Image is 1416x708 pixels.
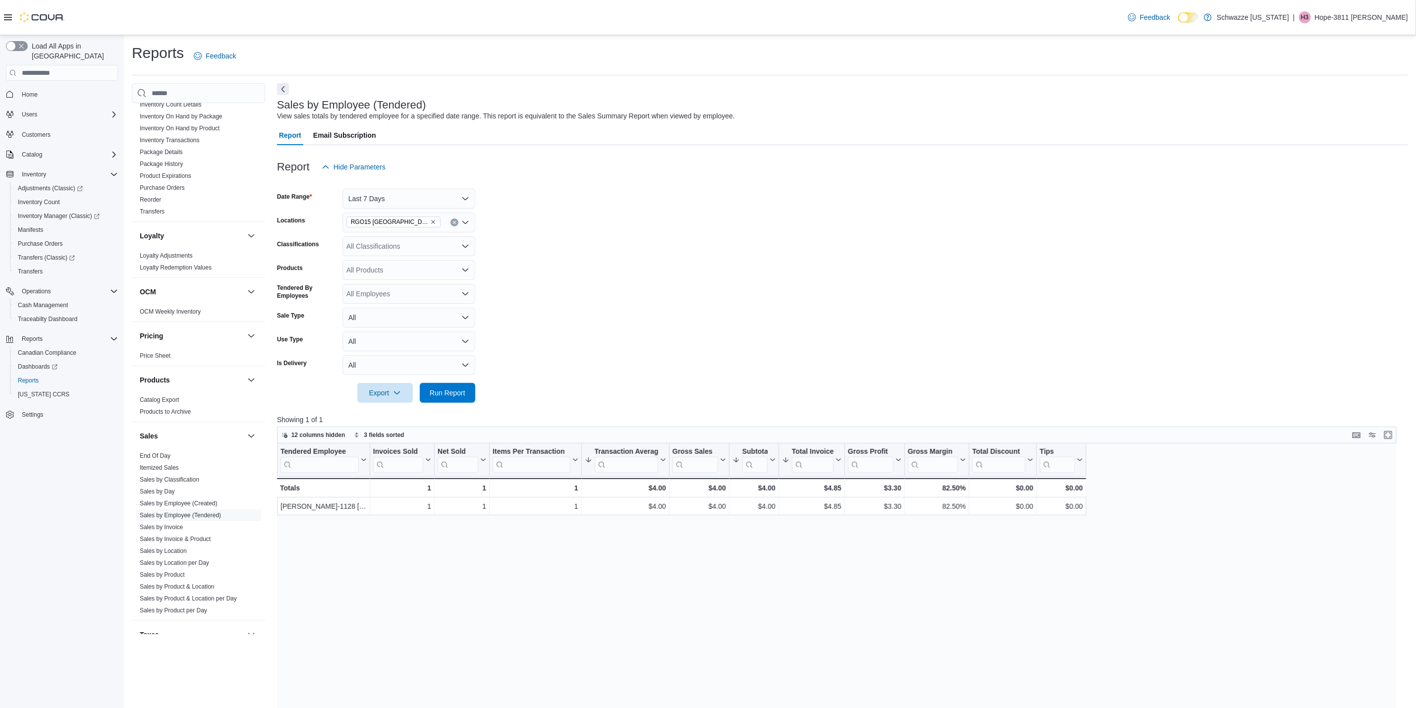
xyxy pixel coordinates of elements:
a: Loyalty Redemption Values [140,264,212,271]
div: $4.00 [584,482,666,494]
a: Sales by Classification [140,476,199,483]
h3: Sales [140,431,158,441]
label: Locations [277,217,305,224]
span: Inventory Count Details [140,101,202,109]
button: Canadian Compliance [10,346,122,360]
button: Purchase Orders [10,237,122,251]
span: Transfers [140,208,165,216]
button: Cash Management [10,298,122,312]
div: 1 [438,501,486,513]
div: Items Per Transaction [493,447,570,473]
span: H3 [1301,11,1308,23]
span: Reports [22,335,43,343]
a: Sales by Product & Location [140,583,215,590]
a: Manifests [14,224,47,236]
button: OCM [245,286,257,298]
div: Gross Sales [673,447,718,457]
a: Canadian Compliance [14,347,80,359]
label: Tendered By Employees [277,284,339,300]
a: Sales by Location [140,547,187,554]
span: Transfers [18,268,43,275]
div: $4.00 [733,501,776,513]
div: Hope-3811 Vega [1299,11,1311,23]
button: Inventory Count [10,195,122,209]
a: Price Sheet [140,352,170,359]
div: Sales [132,450,265,620]
button: Loyalty [140,231,243,241]
button: Reports [2,332,122,346]
button: [US_STATE] CCRS [10,387,122,401]
div: $0.00 [1040,501,1083,513]
span: Cash Management [14,299,118,311]
span: Inventory Transactions [140,136,200,144]
button: Tips [1040,447,1083,473]
span: Inventory Manager (Classic) [14,210,118,222]
h3: Pricing [140,331,163,341]
button: Sales [245,430,257,442]
span: Reports [14,375,118,386]
span: RGO15 Sunland Park [346,217,441,227]
button: Items Per Transaction [493,447,578,473]
span: Transfers (Classic) [18,254,75,262]
button: Pricing [140,331,243,341]
button: All [342,355,475,375]
div: Loyalty [132,250,265,277]
span: Adjustments (Classic) [14,182,118,194]
span: Feedback [206,51,236,61]
a: Feedback [1124,7,1174,27]
div: 1 [438,482,486,494]
label: Is Delivery [277,359,307,367]
h1: Reports [132,43,184,63]
h3: Sales by Employee (Tendered) [277,99,426,111]
span: Product Expirations [140,172,191,180]
button: Catalog [18,149,46,161]
span: Manifests [14,224,118,236]
button: Home [2,87,122,101]
a: Sales by Product [140,571,185,578]
span: Itemized Sales [140,464,179,472]
button: Products [245,374,257,386]
a: Sales by Employee (Tendered) [140,512,221,519]
button: All [342,308,475,327]
a: Inventory On Hand by Package [140,113,223,120]
div: Gross Margin [907,447,958,457]
button: Taxes [140,630,243,640]
a: Settings [18,409,47,421]
span: Inventory [22,170,46,178]
span: Transfers (Classic) [14,252,118,264]
div: Net Sold [438,447,478,457]
a: Cash Management [14,299,72,311]
a: Home [18,89,42,101]
div: Pricing [132,350,265,366]
button: Inventory [18,168,50,180]
button: Inventory [2,167,122,181]
span: Operations [18,285,118,297]
div: $4.00 [673,482,726,494]
span: Inventory On Hand by Product [140,124,220,132]
span: Sales by Day [140,488,175,495]
div: Items Per Transaction [493,447,570,457]
button: Open list of options [461,266,469,274]
button: Traceabilty Dashboard [10,312,122,326]
a: Sales by Product & Location per Day [140,595,237,602]
button: Users [2,108,122,121]
input: Dark Mode [1178,12,1199,23]
span: Feedback [1140,12,1170,22]
span: Sales by Product & Location per Day [140,595,237,602]
label: Date Range [277,193,312,201]
div: Total Invoiced [792,447,834,473]
button: Hide Parameters [318,157,390,177]
button: Transfers [10,265,122,278]
p: Schwazze [US_STATE] [1217,11,1289,23]
button: Display options [1366,429,1378,441]
button: Clear input [451,218,458,226]
label: Classifications [277,240,319,248]
span: Loyalty Redemption Values [140,264,212,272]
label: Sale Type [277,312,304,320]
h3: Report [277,161,310,173]
div: $0.00 [1040,482,1083,494]
div: 1 [493,501,578,513]
span: Sales by Location [140,547,187,555]
div: $0.00 [972,501,1033,513]
a: Transfers [14,266,47,277]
